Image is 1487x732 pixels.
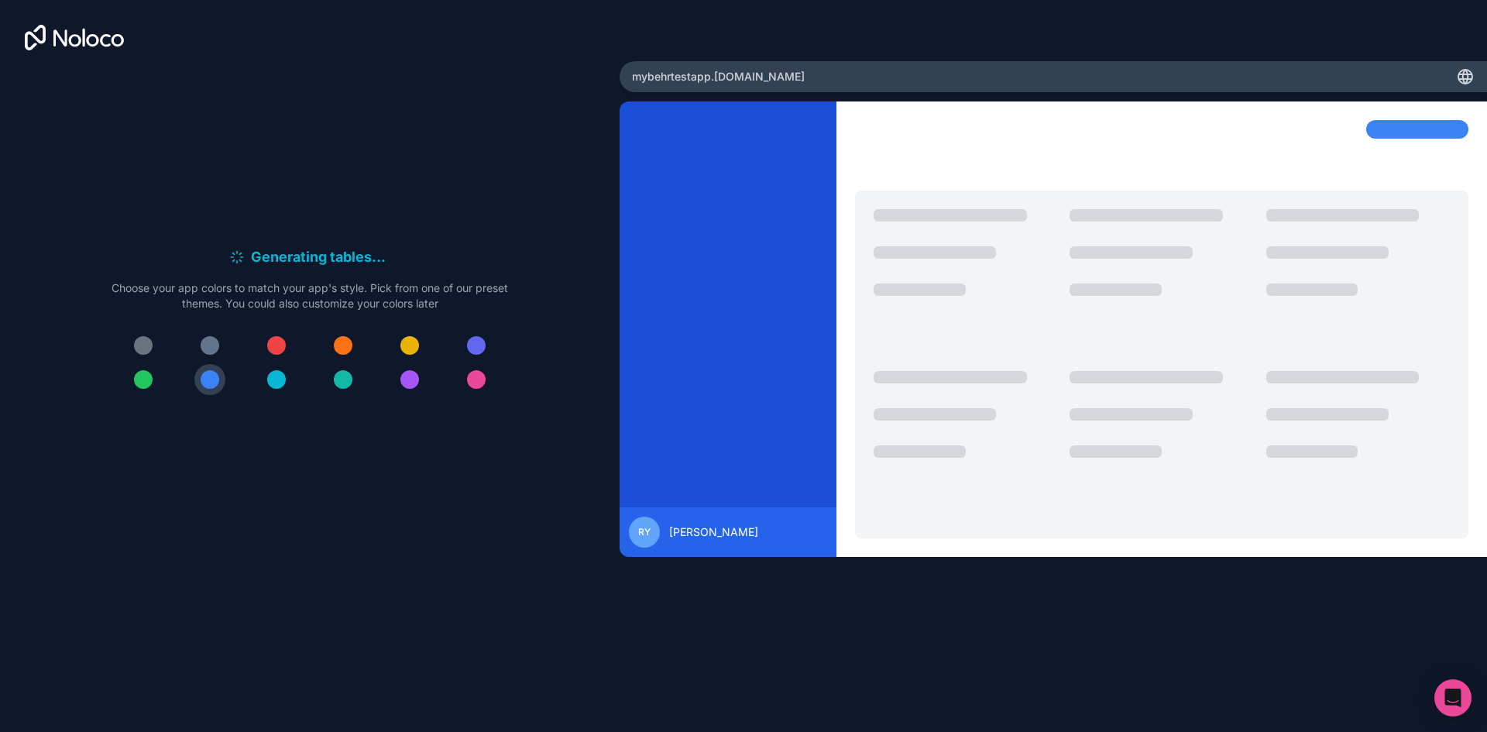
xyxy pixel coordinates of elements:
[112,280,508,311] p: Choose your app colors to match your app's style. Pick from one of our preset themes. You could a...
[372,246,376,268] span: .
[632,69,805,84] span: mybehrtestapp .[DOMAIN_NAME]
[638,526,651,538] span: RY
[669,524,758,540] span: [PERSON_NAME]
[1434,679,1472,717] div: Open Intercom Messenger
[632,132,824,495] div: scrollable content
[251,246,390,268] h6: Generating tables
[376,246,381,268] span: .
